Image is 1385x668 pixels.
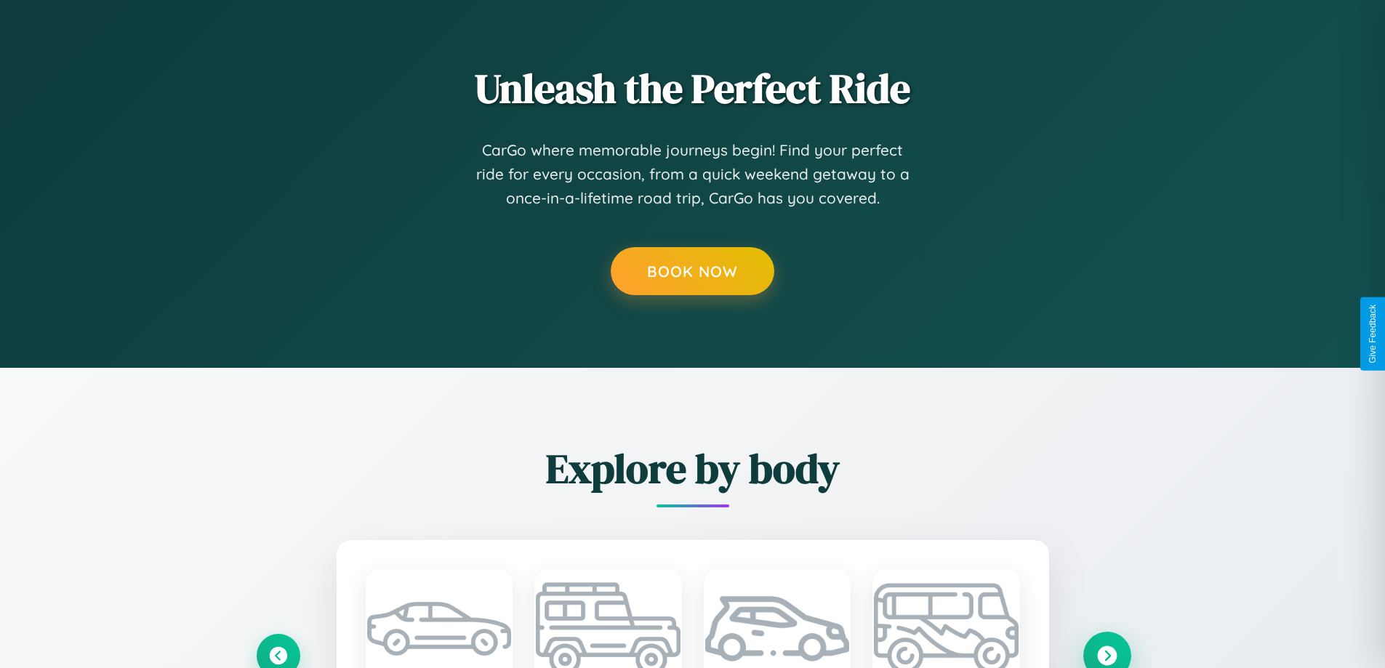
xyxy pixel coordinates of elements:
[475,138,911,211] p: CarGo where memorable journeys begin! Find your perfect ride for every occasion, from a quick wee...
[257,60,1129,116] h2: Unleash the Perfect Ride
[1368,305,1378,363] div: Give Feedback
[257,440,1129,496] h2: Explore by body
[611,247,774,295] button: Book Now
